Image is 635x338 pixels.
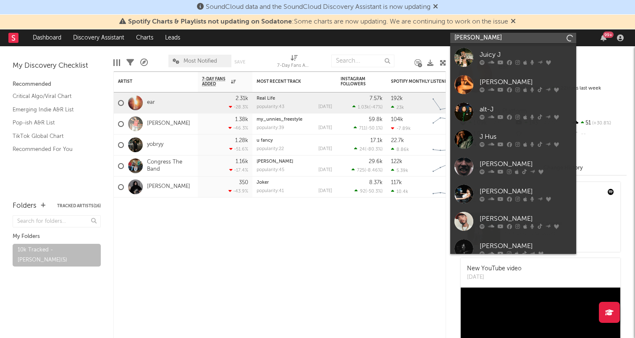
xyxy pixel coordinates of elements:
input: Search... [331,55,394,67]
div: 5.39k [391,168,408,173]
div: 104k [391,117,403,122]
span: Dismiss [511,18,516,25]
span: 7-Day Fans Added [202,77,229,87]
svg: Chart title [429,135,467,156]
div: -43.9 % [228,188,248,194]
div: Spotify Monthly Listeners [391,79,454,84]
div: 350 [239,180,248,185]
div: My Discovery Checklist [13,61,101,71]
span: -50.1 % [367,126,381,131]
div: ( ) [352,167,383,173]
span: 711 [359,126,366,131]
span: -80.3 % [366,147,381,152]
div: 8.37k [369,180,383,185]
a: [PERSON_NAME] [450,235,576,262]
a: u fancy [257,138,273,143]
div: 10k Tracked - [PERSON_NAME] ( 5 ) [18,245,77,265]
button: Tracked Artists(16) [57,204,101,208]
div: [DATE] [318,168,332,172]
span: : Some charts are now updating. We are continuing to work on the issue [128,18,508,25]
span: 1.03k [358,105,369,110]
a: Emerging Indie A&R List [13,105,92,114]
div: 22.7k [391,138,404,143]
div: 10.4k [391,189,408,194]
span: -50.3 % [367,189,381,194]
a: Juicy J [450,44,576,71]
a: my_unnies_freestyle [257,117,302,122]
a: Charts [130,29,159,46]
a: Joker [257,180,269,185]
div: 7-Day Fans Added (7-Day Fans Added) [277,50,311,75]
button: 99+ [601,34,606,41]
div: ( ) [352,104,383,110]
span: +30.8 % [591,121,611,126]
div: [DATE] [467,273,522,282]
div: My Folders [13,232,101,242]
div: 2.31k [236,96,248,101]
div: [PERSON_NAME] [480,159,572,169]
input: Search for folders... [13,215,101,227]
a: yobryy [147,141,163,148]
div: 51 [571,118,627,129]
span: 92 [360,189,365,194]
a: J Hus [450,126,576,153]
div: popularity: 22 [257,147,284,151]
a: 10k Tracked - [PERSON_NAME](5) [13,244,101,267]
div: -- [571,129,627,140]
svg: Chart title [429,114,467,135]
div: 117k [391,180,402,185]
a: [PERSON_NAME] [450,208,576,235]
div: -51.6 % [229,146,248,152]
div: 17.1k [370,138,383,143]
div: 1.16k [236,159,248,164]
div: [PERSON_NAME] [480,77,572,87]
a: Real Life [257,96,275,101]
div: Joker [257,180,332,185]
a: [PERSON_NAME] [147,183,190,190]
a: [PERSON_NAME] [147,120,190,127]
div: popularity: 43 [257,105,284,109]
svg: Chart title [429,156,467,177]
span: 725 [357,168,365,173]
a: Dashboard [27,29,67,46]
div: 29.6k [369,159,383,164]
span: -8.46 % [366,168,381,173]
div: alt-J [480,104,572,114]
a: Discovery Assistant [67,29,130,46]
div: -28.3 % [229,104,248,110]
a: Congress The Band [147,159,194,173]
div: -7.89k [391,126,411,131]
a: Pop-ish A&R List [13,118,92,127]
a: Recommended For You [13,145,92,154]
div: 7-Day Fans Added (7-Day Fans Added) [277,61,311,71]
div: -17.4 % [229,167,248,173]
span: Spotify Charts & Playlists not updating on Sodatone [128,18,292,25]
div: Filters [126,50,134,75]
div: 99 + [603,32,614,38]
div: Artist [118,79,181,84]
div: 23k [391,105,404,110]
a: [PERSON_NAME] [257,159,293,164]
div: Instagram Followers [341,77,370,87]
div: Most Recent Track [257,79,320,84]
div: [DATE] [318,105,332,109]
div: popularity: 39 [257,126,284,130]
div: A&R Pipeline [140,50,148,75]
div: Recommended [13,79,101,90]
span: SoundCloud data and the SoundCloud Discovery Assistant is now updating [206,4,430,11]
div: 7.57k [370,96,383,101]
div: 8.86k [391,147,409,152]
a: [PERSON_NAME] [450,153,576,180]
div: ( ) [354,188,383,194]
a: Leads [159,29,186,46]
a: [PERSON_NAME] [450,71,576,98]
div: New YouTube video [467,264,522,273]
div: Edit Columns [113,50,120,75]
span: -47 % [370,105,381,110]
div: my_unnies_freestyle [257,117,332,122]
div: 1.38k [235,117,248,122]
div: Folders [13,201,37,211]
div: 122k [391,159,402,164]
a: TikTok Global Chart [13,132,92,141]
div: 59.8k [369,117,383,122]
